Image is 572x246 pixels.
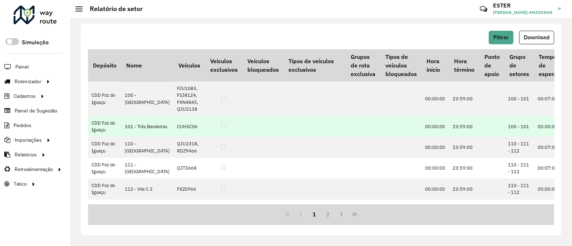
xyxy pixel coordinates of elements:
button: Filtrar [489,31,513,44]
td: 23:59:00 [449,137,479,157]
span: Cadastros [14,92,36,100]
td: 120 - 121 - 122 - 123 [504,200,534,227]
span: Download [524,34,549,40]
button: Last Page [348,207,361,221]
td: CDD Foz do Iguaçu [88,116,121,137]
td: 100 - 101 [504,81,534,116]
td: 101 - Três Bandeiras [121,116,173,137]
td: 100 - 101 [504,116,534,137]
span: Roteirizador [15,78,41,85]
td: 00:07:00 [534,137,562,157]
td: 110 - 111 - 112 [504,179,534,199]
td: 111 - [GEOGRAPHIC_DATA] [121,158,173,179]
h3: ESTER [493,2,552,9]
th: Veículos exclusivos [205,49,242,81]
td: 120 - [GEOGRAPHIC_DATA] [121,200,173,227]
td: QJT3668 [173,158,205,179]
a: Contato Rápido [476,1,491,17]
th: Grupo de setores [504,49,534,81]
td: CDD Foz do Iguaçu [88,81,121,116]
span: Filtrar [493,34,509,40]
th: Tempo de espera [534,49,562,81]
span: [PERSON_NAME] AMAZONAS [493,9,552,16]
th: Ponto de apoio [479,49,504,81]
td: 00:07:00 [534,158,562,179]
span: Importações [15,136,42,144]
td: CDD Foz do Iguaçu [88,158,121,179]
td: FJU1083, FSJ8124, FXN4845, QJU2138 [173,81,205,116]
td: QJU2318, RDZ9A66 [173,137,205,157]
button: 2 [321,207,335,221]
td: 110 - 111 - 112 [504,158,534,179]
th: Hora término [449,49,479,81]
td: 110 - [GEOGRAPHIC_DATA] [121,137,173,157]
td: 23:59:00 [449,179,479,199]
th: Hora início [421,49,449,81]
td: 00:00:00 [421,81,449,116]
th: Grupos de rota exclusiva [346,49,380,81]
th: Veículos [173,49,205,81]
td: 00:00:00 [421,116,449,137]
span: Relatórios [15,151,37,159]
td: 23:59:00 [449,116,479,137]
td: 00:00:00 [421,137,449,157]
span: Pedidos [14,122,31,129]
span: Retroalimentação [15,166,53,173]
h2: Relatório de setor [83,5,143,13]
td: 00:00:00 [421,179,449,199]
span: Painel [15,63,29,71]
td: CDD Foz do Iguaçu [88,179,121,199]
td: 00:07:00 [534,200,562,227]
span: Painel de Sugestão [15,107,57,115]
td: 100 - [GEOGRAPHIC_DATA] [121,81,173,116]
td: FRH2474, QJU2248, QJU2F48 [173,200,205,227]
td: 23:59:00 [449,158,479,179]
td: 00:00:00 [534,179,562,199]
td: CDD Foz do Iguaçu [88,137,121,157]
th: Tipos de veículos exclusivos [284,49,346,81]
span: Tático [14,180,27,188]
th: Veículos bloqueados [242,49,283,81]
td: FXZ0966 [173,179,205,199]
button: 1 [307,207,321,221]
td: 23:59:00 [449,200,479,227]
td: 00:07:00 [534,81,562,116]
td: 00:00:00 [421,158,449,179]
td: 00:00:00 [534,116,562,137]
td: 112 - Vila C 2 [121,179,173,199]
th: Depósito [88,49,121,81]
td: 00:00:00 [421,200,449,227]
th: Nome [121,49,173,81]
button: Download [519,31,554,44]
label: Simulação [22,38,49,47]
button: Next Page [335,207,348,221]
td: 110 - 111 - 112 [504,137,534,157]
td: CUH3C06 [173,116,205,137]
th: Tipos de veículos bloqueados [380,49,421,81]
td: 23:59:00 [449,81,479,116]
td: CDD Foz do Iguaçu [88,200,121,227]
